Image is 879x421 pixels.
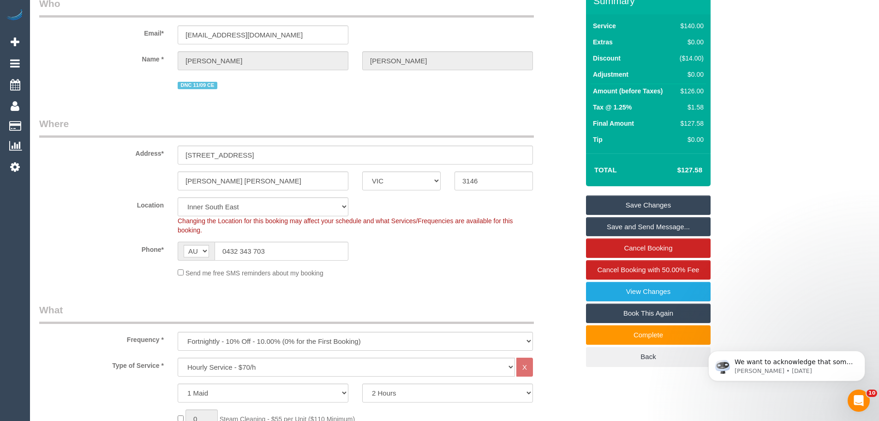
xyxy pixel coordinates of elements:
input: Phone* [215,242,348,261]
input: Last Name* [362,51,533,70]
label: Location [32,197,171,210]
iframe: Intercom notifications message [694,331,879,396]
legend: Where [39,117,534,138]
label: Frequency * [32,332,171,344]
label: Adjustment [593,70,628,79]
label: Tip [593,135,603,144]
legend: What [39,303,534,324]
label: Email* [32,25,171,38]
span: DNC 11/09 CE [178,82,217,89]
span: 10 [867,390,877,397]
span: Send me free SMS reminders about my booking [185,269,323,277]
span: Cancel Booking with 50.00% Fee [598,266,700,274]
strong: Total [594,166,617,174]
iframe: Intercom live chat [848,390,870,412]
a: Save and Send Message... [586,217,711,237]
label: Extras [593,37,613,47]
a: Cancel Booking with 50.00% Fee [586,260,711,280]
label: Service [593,21,616,31]
label: Phone* [32,242,171,254]
a: Save Changes [586,195,711,215]
a: View Changes [586,282,711,301]
a: Cancel Booking [586,238,711,258]
input: Post Code* [454,171,533,190]
div: $127.58 [676,119,704,128]
label: Address* [32,146,171,158]
a: Book This Again [586,304,711,323]
label: Amount (before Taxes) [593,86,663,96]
input: Email* [178,25,348,44]
input: First Name* [178,51,348,70]
div: $126.00 [676,86,704,96]
div: $0.00 [676,70,704,79]
div: $0.00 [676,135,704,144]
h4: $127.58 [650,166,702,174]
div: $0.00 [676,37,704,47]
img: Automaid Logo [6,9,24,22]
div: $140.00 [676,21,704,31]
input: Suburb* [178,171,348,190]
label: Discount [593,54,621,63]
label: Tax @ 1.25% [593,103,632,112]
span: Changing the Location for this booking may affect your schedule and what Services/Frequencies are... [178,217,513,234]
span: We want to acknowledge that some users may be experiencing lag or slower performance in our softw... [40,27,159,153]
a: Complete [586,325,711,345]
label: Name * [32,51,171,64]
label: Final Amount [593,119,634,128]
a: Back [586,347,711,366]
div: $1.58 [676,103,704,112]
label: Type of Service * [32,358,171,370]
p: Message from Ellie, sent 1d ago [40,36,159,44]
div: ($14.00) [676,54,704,63]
